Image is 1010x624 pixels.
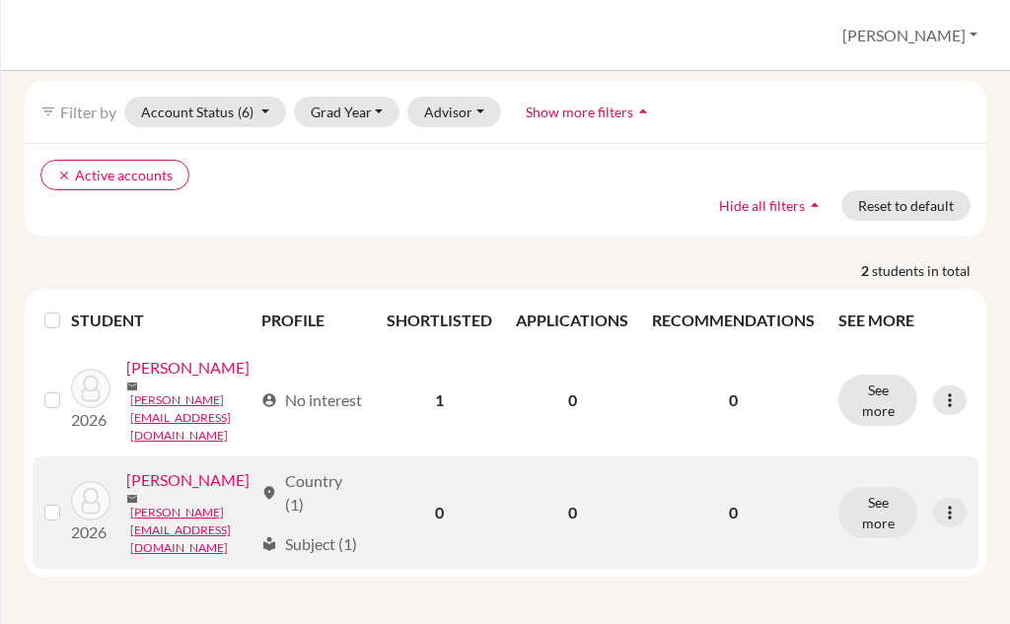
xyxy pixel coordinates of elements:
[261,532,357,556] div: Subject (1)
[805,195,825,215] i: arrow_drop_up
[250,297,376,344] th: PROFILE
[827,297,978,344] th: SEE MORE
[71,369,110,408] img: Daubner, Oliver
[40,160,189,190] button: clearActive accounts
[504,297,640,344] th: APPLICATIONS
[375,344,504,456] td: 1
[861,260,872,281] strong: 2
[652,388,815,412] p: 0
[124,97,286,127] button: Account Status(6)
[652,501,815,524] p: 0
[872,260,986,281] span: students in total
[702,190,841,221] button: Hide all filtersarrow_drop_up
[261,536,277,552] span: local_library
[261,388,362,412] div: No interest
[238,104,253,120] span: (6)
[841,190,971,221] button: Reset to default
[40,104,56,119] i: filter_list
[71,408,110,432] p: 2026
[838,487,917,538] button: See more
[126,356,250,380] a: [PERSON_NAME]
[57,169,71,182] i: clear
[126,468,250,492] a: [PERSON_NAME]
[640,297,827,344] th: RECOMMENDATIONS
[261,485,277,501] span: location_on
[261,392,277,408] span: account_circle
[130,391,252,445] a: [PERSON_NAME][EMAIL_ADDRESS][DOMAIN_NAME]
[719,197,805,214] span: Hide all filters
[126,493,138,505] span: mail
[375,297,504,344] th: SHORTLISTED
[504,456,640,569] td: 0
[407,97,501,127] button: Advisor
[526,104,633,120] span: Show more filters
[833,17,986,54] button: [PERSON_NAME]
[633,102,653,121] i: arrow_drop_up
[261,469,364,517] div: Country (1)
[71,520,110,544] p: 2026
[130,504,252,557] a: [PERSON_NAME][EMAIL_ADDRESS][DOMAIN_NAME]
[71,481,110,520] img: Holko, Oliver
[294,97,400,127] button: Grad Year
[71,297,250,344] th: STUDENT
[126,381,138,392] span: mail
[375,456,504,569] td: 0
[60,103,116,121] span: Filter by
[504,344,640,456] td: 0
[838,375,917,426] button: See more
[509,97,670,127] button: Show more filtersarrow_drop_up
